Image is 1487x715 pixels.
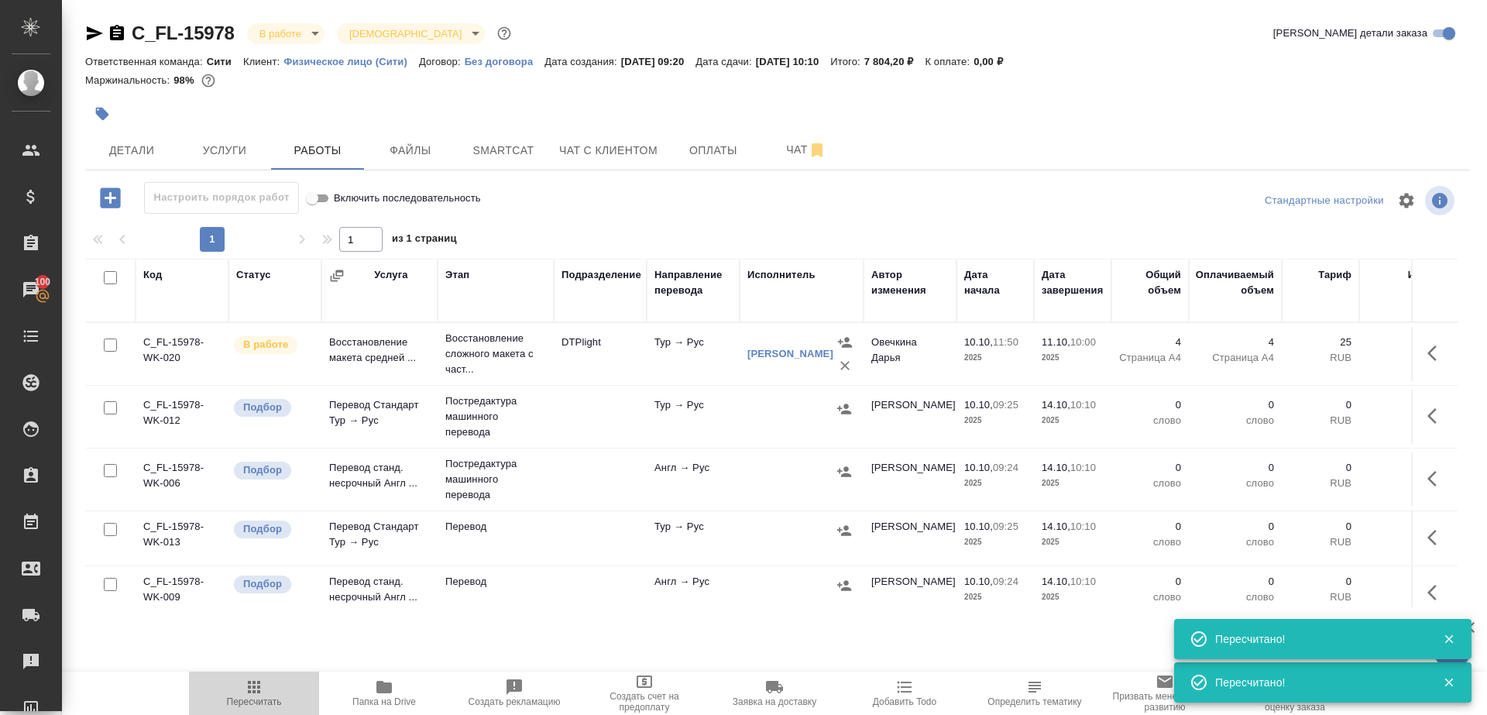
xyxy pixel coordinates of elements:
[864,390,956,444] td: [PERSON_NAME]
[964,267,1026,298] div: Дата начала
[1290,397,1351,413] p: 0
[1119,574,1181,590] p: 0
[1119,350,1181,366] p: Страница А4
[1070,399,1096,411] p: 10:10
[352,696,416,707] span: Папка на Drive
[345,27,466,40] button: [DEMOGRAPHIC_DATA]
[1290,335,1351,350] p: 25
[1367,413,1437,428] p: RUB
[136,452,228,507] td: C_FL-15978-WK-006
[374,267,407,283] div: Услуга
[1367,574,1437,590] p: 0
[1119,267,1181,298] div: Общий объем
[993,462,1018,473] p: 09:24
[1290,574,1351,590] p: 0
[621,56,696,67] p: [DATE] 09:20
[1119,335,1181,350] p: 4
[1100,672,1230,715] button: Призвать менеджера по развитию
[864,452,956,507] td: [PERSON_NAME]
[695,56,755,67] p: Дата сдачи:
[1042,462,1070,473] p: 14.10,
[337,23,485,44] div: В работе
[243,56,283,67] p: Клиент:
[1070,336,1096,348] p: 10:00
[1042,590,1104,605] p: 2025
[445,331,546,377] p: Восстановление сложного макета с част...
[1119,476,1181,491] p: слово
[321,566,438,620] td: Перевод станд. несрочный Англ ...
[449,672,579,715] button: Создать рекламацию
[676,141,750,160] span: Оплаты
[136,511,228,565] td: C_FL-15978-WK-013
[1197,335,1274,350] p: 4
[1408,267,1437,283] div: Итого
[1261,189,1388,213] div: split button
[1197,535,1274,550] p: слово
[647,327,740,381] td: Тур → Рус
[1367,476,1437,491] p: RUB
[1196,267,1274,298] div: Оплачиваемый объем
[465,54,545,67] a: Без договора
[964,590,1026,605] p: 2025
[89,182,132,214] button: Добавить работу
[494,23,514,43] button: Доп статусы указывают на важность/срочность заказа
[207,56,243,67] p: Сити
[136,327,228,381] td: C_FL-15978-WK-020
[1290,413,1351,428] p: RUB
[974,56,1015,67] p: 0,00 ₽
[1367,519,1437,535] p: 0
[243,521,282,537] p: Подбор
[871,267,949,298] div: Автор изменения
[559,141,658,160] span: Чат с клиентом
[993,336,1018,348] p: 11:50
[756,56,831,67] p: [DATE] 10:10
[1119,535,1181,550] p: слово
[1119,460,1181,476] p: 0
[987,696,1081,707] span: Определить тематику
[232,397,314,418] div: Можно подбирать исполнителей
[964,399,993,411] p: 10.10,
[561,267,641,283] div: Подразделение
[709,672,840,715] button: Заявка на доставку
[94,141,169,160] span: Детали
[579,672,709,715] button: Создать счет на предоплату
[469,696,561,707] span: Создать рекламацию
[334,191,481,206] span: Включить последовательность
[283,56,419,67] p: Физическое лицо (Сити)
[1418,460,1455,497] button: Здесь прячутся важные кнопки
[85,24,104,43] button: Скопировать ссылку для ЯМессенджера
[1197,397,1274,413] p: 0
[136,566,228,620] td: C_FL-15978-WK-009
[236,267,271,283] div: Статус
[108,24,126,43] button: Скопировать ссылку
[1197,519,1274,535] p: 0
[970,672,1100,715] button: Определить тематику
[747,348,833,359] a: [PERSON_NAME]
[808,141,826,160] svg: Отписаться
[769,140,843,160] span: Чат
[466,141,541,160] span: Smartcat
[243,576,282,592] p: Подбор
[280,141,355,160] span: Работы
[1418,574,1455,611] button: Здесь прячутся важные кнопки
[993,521,1018,532] p: 09:25
[1318,267,1351,283] div: Тариф
[465,56,545,67] p: Без договора
[1109,691,1221,713] span: Призвать менеджера по развитию
[321,327,438,381] td: Восстановление макета средней ...
[1042,476,1104,491] p: 2025
[1418,397,1455,435] button: Здесь прячутся важные кнопки
[445,574,546,590] p: Перевод
[864,511,956,565] td: [PERSON_NAME]
[187,141,262,160] span: Услуги
[445,394,546,440] p: Постредактура машинного перевода
[1367,590,1437,605] p: RUB
[647,390,740,444] td: Тур → Рус
[833,519,856,542] button: Назначить
[373,141,448,160] span: Файлы
[329,268,345,284] button: Сгруппировать
[1042,413,1104,428] p: 2025
[1119,397,1181,413] p: 0
[1290,590,1351,605] p: RUB
[964,350,1026,366] p: 2025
